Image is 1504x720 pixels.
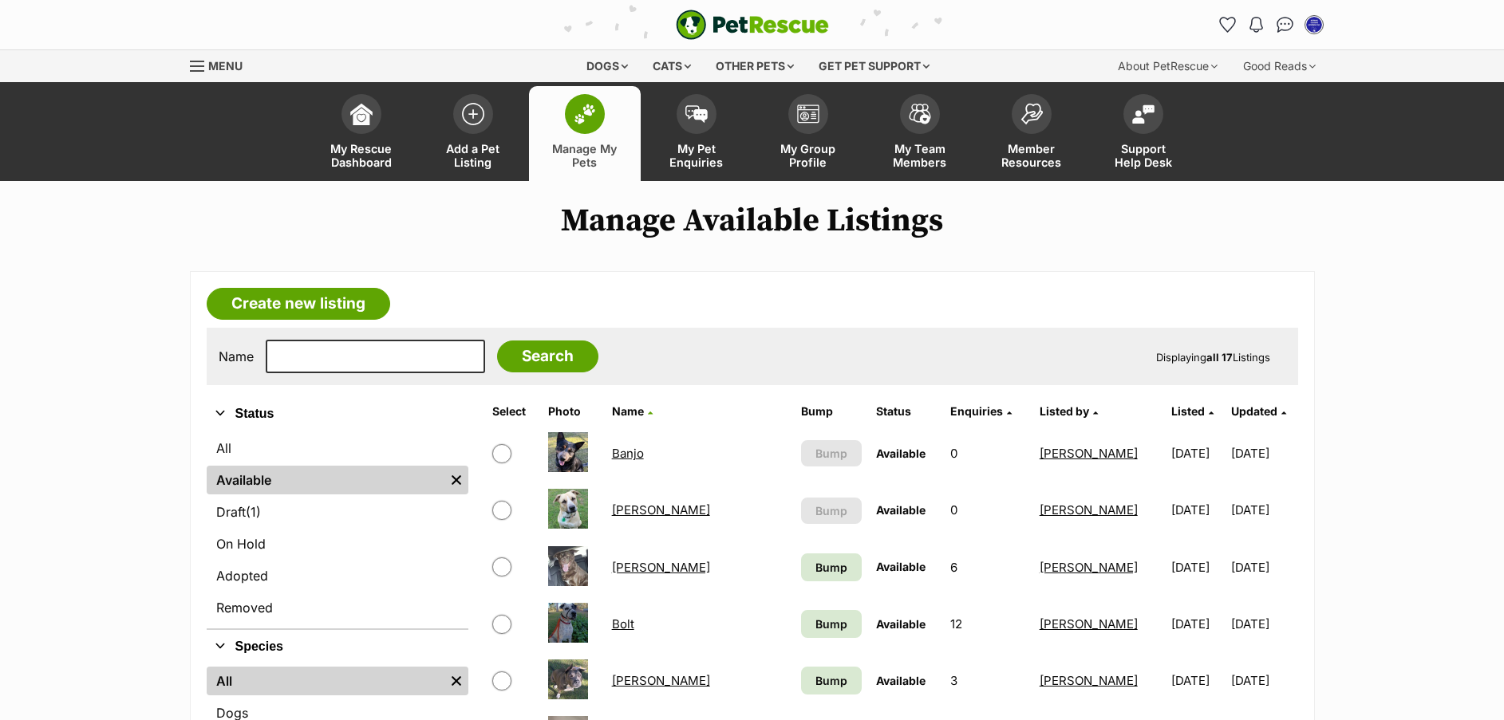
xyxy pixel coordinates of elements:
a: [PERSON_NAME] [1040,616,1138,631]
a: All [207,434,468,462]
a: Member Resources [976,86,1088,181]
span: My Rescue Dashboard [326,142,397,169]
span: Name [612,404,644,418]
span: Bump [815,559,847,576]
th: Select [486,399,540,424]
a: Bump [801,553,862,581]
span: Bump [815,616,847,632]
td: [DATE] [1231,653,1296,708]
img: Bolt [548,603,588,643]
a: My Pet Enquiries [641,86,752,181]
a: Adopted [207,561,468,590]
img: pet-enquiries-icon-7e3ad2cf08bfb03b45e93fb7055b45f3efa6380592205ae92323e6603595dc1f.svg [685,105,708,123]
img: dashboard-icon-eb2f2d2d3e046f16d808141f083e7271f6b2e854fb5c12c21221c1fb7104beca.svg [350,103,373,125]
td: [DATE] [1231,596,1296,651]
td: [DATE] [1231,426,1296,481]
td: 12 [944,596,1031,651]
a: Remove filter [444,667,468,695]
td: 3 [944,653,1031,708]
img: logo-e224e6f780fb5917bec1dbf3a21bbac754714ae5b6737aabdf751b685950b380.svg [676,10,829,40]
a: Create new listing [207,288,390,320]
span: Bump [815,672,847,689]
img: member-resources-icon-8e73f808a243e03378d46382f2149f9095a855e16c252ad45f914b54edf8863c.svg [1020,103,1043,124]
button: Status [207,403,468,424]
a: My Group Profile [752,86,864,181]
a: [PERSON_NAME] [1040,673,1138,688]
a: Favourites [1215,12,1241,37]
a: [PERSON_NAME] [612,673,710,688]
a: Remove filter [444,466,468,494]
span: Listed [1171,404,1205,418]
label: Name [219,349,254,364]
a: Name [612,404,653,418]
a: On Hold [207,529,468,558]
td: [DATE] [1231,482,1296,537]
a: Support Help Desk [1088,86,1199,181]
a: [PERSON_NAME] [1040,446,1138,461]
td: 0 [944,426,1031,481]
a: My Team Members [864,86,976,181]
th: Bump [795,399,868,424]
a: Listed [1171,404,1214,418]
span: Member Resources [996,142,1068,169]
a: Manage My Pets [529,86,641,181]
span: Available [876,447,926,460]
a: Add a Pet Listing [417,86,529,181]
span: Bump [815,502,847,519]
button: My account [1301,12,1327,37]
span: Available [876,560,926,573]
a: Conversations [1273,12,1298,37]
td: [DATE] [1165,482,1230,537]
img: chat-41dd97257d64d25036548639549fe6c8038ab92f7586957e7f3b1b290dea8141.svg [1277,17,1293,33]
input: Search [497,340,598,372]
a: [PERSON_NAME] [612,502,710,517]
span: Available [876,674,926,687]
img: manage-my-pets-icon-02211641906a0b7f246fdf0571729dbe1e7629f14944591b6c1af311fb30b64b.svg [574,104,596,124]
a: Bump [801,667,862,694]
button: Bump [801,440,862,466]
a: PetRescue [676,10,829,40]
button: Species [207,636,468,657]
img: add-pet-listing-icon-0afa8454b4691262ce3f59096e99ab1cd57d4a30225e0717b998d2c9b9846f56.svg [462,103,484,125]
a: Bolt [612,616,634,631]
a: All [207,667,444,695]
img: group-profile-icon-3fa3cf56718a62981997c0bc7e787c4b2cf8bcc04b72c1350f741eb67cf2f40e.svg [797,104,819,124]
div: Cats [641,50,702,82]
a: Enquiries [950,404,1012,418]
strong: all 17 [1206,351,1233,364]
img: Tanya Barker profile pic [1306,17,1322,33]
span: My Pet Enquiries [661,142,732,169]
span: (1) [246,502,261,521]
a: Available [207,466,444,494]
a: Banjo [612,446,644,461]
span: Listed by [1040,404,1089,418]
span: My Team Members [884,142,956,169]
button: Bump [801,498,862,524]
a: Draft [207,498,468,526]
div: Good Reads [1232,50,1327,82]
a: [PERSON_NAME] [612,560,710,575]
img: team-members-icon-5396bd8760b3fe7c0b43da4ab00e1e3bb1a5d9ba89233759b79545d2d3fc5d0d.svg [909,104,931,124]
img: help-desk-icon-fdf02630f3aa405de69fd3d07c3f3aa587a6932b1a1747fa1d2bba05be0121f9.svg [1132,104,1155,124]
ul: Account quick links [1215,12,1327,37]
td: [DATE] [1165,540,1230,595]
img: notifications-46538b983faf8c2785f20acdc204bb7945ddae34d4c08c2a6579f10ce5e182be.svg [1249,17,1262,33]
a: Removed [207,593,468,622]
div: Dogs [575,50,639,82]
a: Updated [1231,404,1286,418]
a: Bump [801,610,862,638]
div: Get pet support [807,50,941,82]
span: Available [876,617,926,631]
a: [PERSON_NAME] [1040,502,1138,517]
td: [DATE] [1165,426,1230,481]
span: Available [876,503,926,517]
td: [DATE] [1165,653,1230,708]
div: Other pets [705,50,805,82]
span: Add a Pet Listing [437,142,509,169]
span: Updated [1231,404,1277,418]
a: Menu [190,50,254,79]
td: 0 [944,482,1031,537]
td: [DATE] [1231,540,1296,595]
span: translation missing: en.admin.listings.index.attributes.enquiries [950,404,1003,418]
a: My Rescue Dashboard [306,86,417,181]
